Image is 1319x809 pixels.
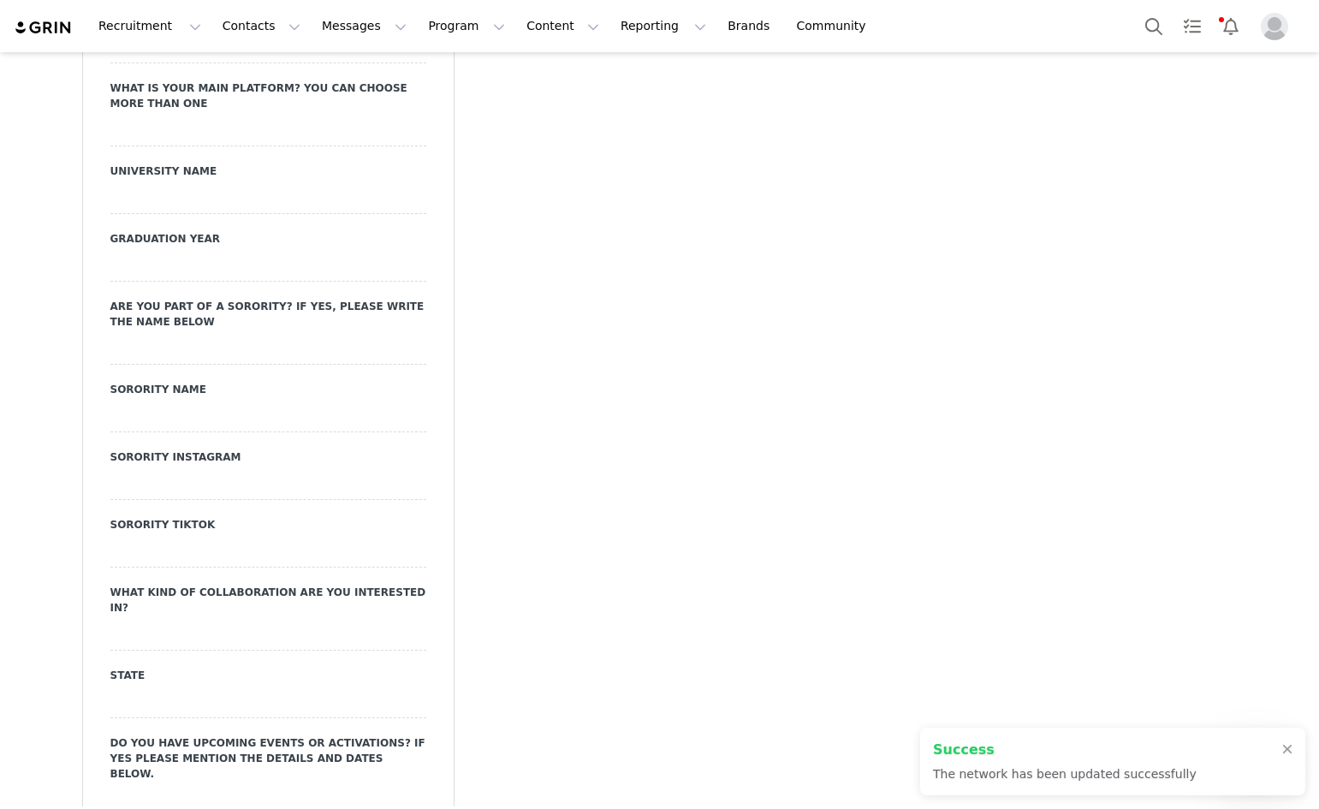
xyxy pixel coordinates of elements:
button: Profile [1251,13,1305,40]
img: grin logo [14,20,74,36]
h2: Success [933,740,1197,760]
button: Content [516,7,609,45]
body: Rich Text Area. Press ALT-0 for help. [14,14,703,33]
label: What kind of collaboration are you interested in? [110,585,426,616]
img: placeholder-profile.jpg [1261,13,1288,40]
label: Graduation year [110,231,426,247]
a: Tasks [1173,7,1211,45]
a: Community [787,7,884,45]
a: Brands [717,7,785,45]
button: Contacts [212,7,311,45]
button: Notifications [1212,7,1250,45]
p: The network has been updated successfully [933,765,1197,783]
label: Are you part of a sorority? If yes, please write the name below [110,299,426,330]
button: Reporting [610,7,716,45]
label: State [110,668,426,683]
button: Messages [312,7,417,45]
label: University Name [110,164,426,179]
label: Sorority name [110,382,426,397]
label: What is your main platform? You can choose more than one [110,80,426,111]
label: Do you have upcoming events or activations? If yes please mention the details and dates below. [110,735,426,782]
label: Sorority Instagram [110,449,426,465]
label: Sorority Tiktok [110,517,426,532]
button: Recruitment [88,7,211,45]
button: Program [418,7,515,45]
button: Search [1135,7,1173,45]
